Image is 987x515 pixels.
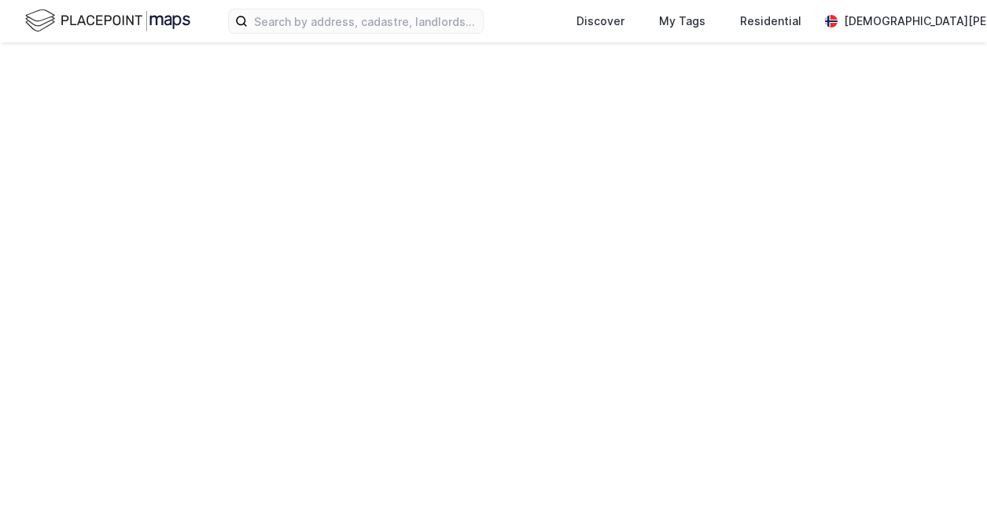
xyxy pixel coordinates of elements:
[248,9,483,33] input: Search by address, cadastre, landlords, tenants or people
[576,12,624,31] div: Discover
[25,7,190,35] img: logo.f888ab2527a4732fd821a326f86c7f29.svg
[908,440,987,515] div: Kontrollprogram for chat
[740,12,801,31] div: Residential
[659,12,705,31] div: My Tags
[908,440,987,515] iframe: Chat Widget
